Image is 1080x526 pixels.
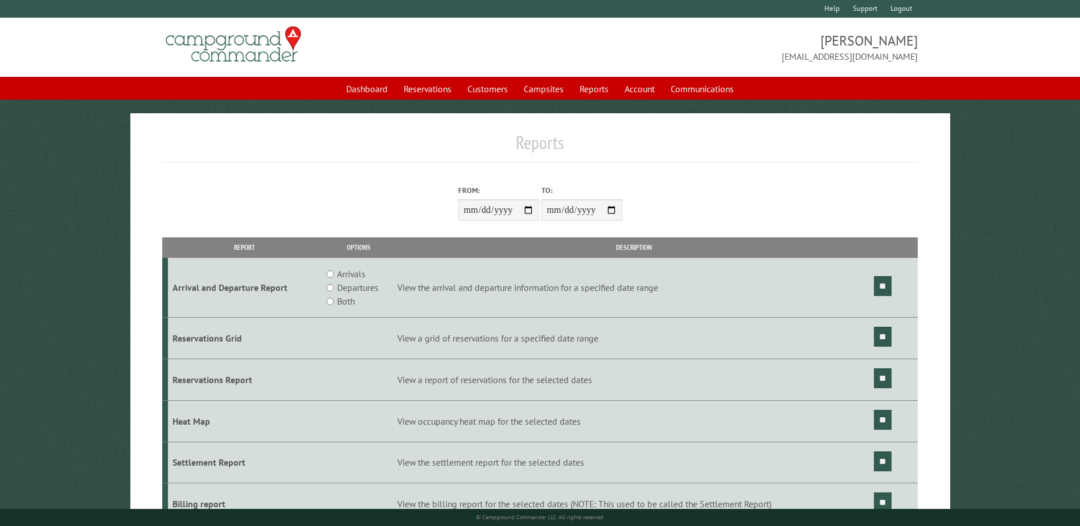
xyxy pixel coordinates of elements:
label: To: [541,185,622,196]
td: View occupancy heat map for the selected dates [396,400,872,442]
td: View the arrival and departure information for a specified date range [396,258,872,318]
label: From: [458,185,539,196]
td: Reservations Grid [168,318,321,359]
td: Heat Map [168,400,321,442]
td: Reservations Report [168,359,321,400]
small: © Campground Commander LLC. All rights reserved. [476,513,605,521]
td: Billing report [168,483,321,525]
img: Campground Commander [162,22,305,67]
td: View the billing report for the selected dates (NOTE: This used to be called the Settlement Report) [396,483,872,525]
td: View a report of reservations for the selected dates [396,359,872,400]
span: [PERSON_NAME] [EMAIL_ADDRESS][DOMAIN_NAME] [540,31,918,63]
a: Communications [664,78,741,100]
td: View the settlement report for the selected dates [396,442,872,483]
label: Departures [337,281,379,294]
a: Campsites [517,78,570,100]
th: Description [396,237,872,257]
td: Settlement Report [168,442,321,483]
label: Both [337,294,355,308]
a: Reservations [397,78,458,100]
label: Arrivals [337,267,366,281]
td: Arrival and Departure Report [168,258,321,318]
a: Account [618,78,662,100]
a: Reports [573,78,615,100]
th: Options [321,237,395,257]
h1: Reports [162,131,917,163]
a: Dashboard [339,78,395,100]
th: Report [168,237,321,257]
td: View a grid of reservations for a specified date range [396,318,872,359]
a: Customers [461,78,515,100]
